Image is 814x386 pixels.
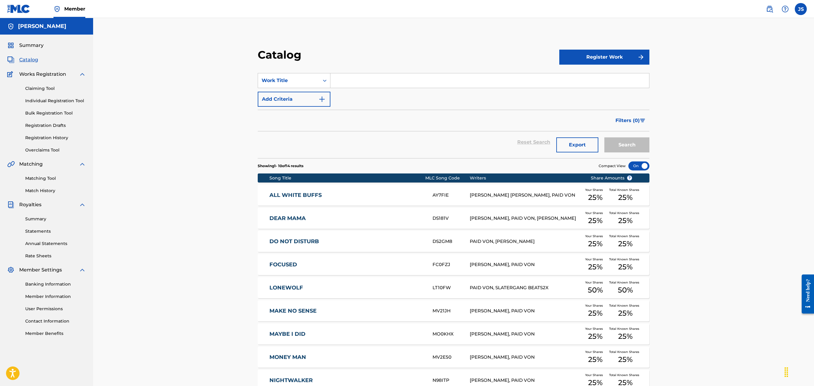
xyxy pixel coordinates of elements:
[25,330,86,337] a: Member Benefits
[269,238,424,245] a: DO NOT DISTURB
[637,54,645,61] img: f7272a7cc735f4ea7f67.svg
[19,266,62,274] span: Member Settings
[588,308,603,319] span: 25 %
[470,215,582,222] div: [PERSON_NAME], PAID VON, [PERSON_NAME]
[618,331,633,342] span: 25 %
[609,303,642,308] span: Total Known Shares
[79,161,86,168] img: expand
[269,192,424,199] a: ALL WHITE BUFFS
[433,238,470,245] div: DS2GM8
[25,216,86,222] a: Summary
[588,354,603,365] span: 25 %
[585,188,605,192] span: Your Shares
[25,281,86,287] a: Banking Information
[585,350,605,354] span: Your Shares
[784,357,814,386] iframe: Chat Widget
[53,5,61,13] img: Top Rightsholder
[7,201,14,208] img: Royalties
[588,285,603,296] span: 50 %
[7,266,14,274] img: Member Settings
[615,117,640,124] span: Filters ( 0 )
[7,5,30,13] img: MLC Logo
[470,354,582,361] div: [PERSON_NAME], PAID VON
[79,266,86,274] img: expand
[591,175,632,181] span: Share Amounts
[556,137,598,152] button: Export
[25,135,86,141] a: Registration History
[7,56,14,63] img: Catalog
[18,23,66,30] h5: JAVON SMITH
[25,318,86,324] a: Contact Information
[470,238,582,245] div: PAID VON, [PERSON_NAME]
[609,234,642,238] span: Total Known Shares
[433,308,470,314] div: MV21JH
[797,270,814,318] iframe: Resource Center
[433,192,470,199] div: AY7FIE
[258,48,304,62] h2: Catalog
[618,215,633,226] span: 25 %
[258,163,303,169] p: Showing 1 - 10 of 14 results
[7,71,15,78] img: Works Registration
[433,331,470,338] div: MO0KHX
[585,234,605,238] span: Your Shares
[585,326,605,331] span: Your Shares
[470,377,582,384] div: [PERSON_NAME], PAID VON
[612,113,649,128] button: Filters (0)
[585,257,605,262] span: Your Shares
[585,373,605,377] span: Your Shares
[25,147,86,153] a: Overclaims Tool
[269,284,424,291] a: LONEWOLF
[609,211,642,215] span: Total Known Shares
[795,3,807,15] div: User Menu
[779,3,791,15] div: Help
[470,192,582,199] div: [PERSON_NAME] [PERSON_NAME], PAID VON
[470,261,582,268] div: [PERSON_NAME], PAID VON
[258,73,649,158] form: Search Form
[25,175,86,182] a: Matching Tool
[433,261,470,268] div: FC0FZJ
[470,175,582,181] div: Writers
[470,284,582,291] div: PAID VON, SLATERGANG BEATS2X
[627,176,632,180] span: ?
[25,253,86,259] a: Rate Sheets
[25,85,86,92] a: Claiming Tool
[470,331,582,338] div: [PERSON_NAME], PAID VON
[7,161,15,168] img: Matching
[433,284,470,291] div: LT10FW
[618,262,633,272] span: 25 %
[599,163,626,169] span: Compact View
[19,161,43,168] span: Matching
[269,175,425,181] div: Song Title
[25,240,86,247] a: Annual Statements
[7,23,14,30] img: Accounts
[25,228,86,234] a: Statements
[433,215,470,222] div: DS181V
[618,308,633,319] span: 25 %
[7,42,44,49] a: SummarySummary
[588,331,603,342] span: 25 %
[618,238,633,249] span: 25 %
[433,377,470,384] div: N98ITP
[766,5,773,13] img: search
[470,308,582,314] div: [PERSON_NAME], PAID VON
[609,350,642,354] span: Total Known Shares
[618,354,633,365] span: 25 %
[433,354,470,361] div: MV2E50
[25,98,86,104] a: Individual Registration Tool
[269,261,424,268] a: FOCUSED
[782,5,789,13] img: help
[64,5,85,12] span: Member
[19,71,66,78] span: Works Registration
[262,77,316,84] div: Work Title
[258,92,330,107] button: Add Criteria
[269,215,424,222] a: DEAR MAMA
[25,110,86,116] a: Bulk Registration Tool
[318,96,326,103] img: 9d2ae6d4665cec9f34b9.svg
[585,303,605,308] span: Your Shares
[79,71,86,78] img: expand
[585,211,605,215] span: Your Shares
[25,188,86,194] a: Match History
[79,201,86,208] img: expand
